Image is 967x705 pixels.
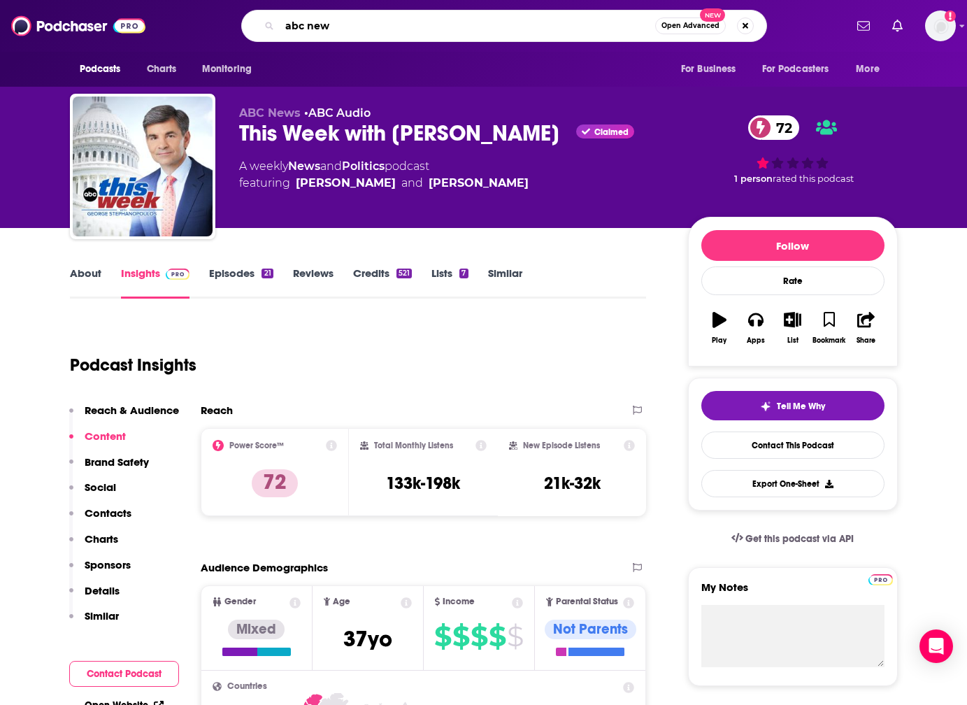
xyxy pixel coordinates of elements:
[811,303,847,353] button: Bookmark
[201,404,233,417] h2: Reach
[747,336,765,345] div: Apps
[293,266,334,299] a: Reviews
[701,303,738,353] button: Play
[69,429,126,455] button: Content
[868,574,893,585] img: Podchaser Pro
[386,473,460,494] h3: 133k-198k
[655,17,726,34] button: Open AdvancedNew
[712,336,726,345] div: Play
[138,56,185,83] a: Charts
[507,625,523,648] span: $
[73,97,213,236] img: This Week with George Stephanopoulos
[396,269,412,278] div: 521
[85,429,126,443] p: Content
[304,106,371,120] span: •
[774,303,810,353] button: List
[70,266,101,299] a: About
[224,597,256,606] span: Gender
[239,158,529,192] div: A weekly podcast
[852,14,875,38] a: Show notifications dropdown
[773,173,854,184] span: rated this podcast
[734,173,773,184] span: 1 person
[762,59,829,79] span: For Podcasters
[701,432,884,459] a: Contact This Podcast
[69,661,179,687] button: Contact Podcast
[121,266,190,299] a: InsightsPodchaser Pro
[209,266,273,299] a: Episodes21
[147,59,177,79] span: Charts
[228,620,285,639] div: Mixed
[374,441,453,450] h2: Total Monthly Listens
[925,10,956,41] img: User Profile
[239,175,529,192] span: featuring
[69,532,118,558] button: Charts
[262,269,273,278] div: 21
[239,106,301,120] span: ABC News
[69,480,116,506] button: Social
[85,455,149,469] p: Brand Safety
[70,56,139,83] button: open menu
[846,56,897,83] button: open menu
[681,59,736,79] span: For Business
[748,115,799,140] a: 72
[69,558,131,584] button: Sponsors
[753,56,850,83] button: open menu
[452,625,469,648] span: $
[443,597,475,606] span: Income
[760,401,771,412] img: tell me why sparkle
[11,13,145,39] img: Podchaser - Follow, Share and Rate Podcasts
[523,441,600,450] h2: New Episode Listens
[762,115,799,140] span: 72
[69,455,149,481] button: Brand Safety
[661,22,719,29] span: Open Advanced
[69,609,119,635] button: Similar
[812,336,845,345] div: Bookmark
[69,506,131,532] button: Contacts
[489,625,506,648] span: $
[80,59,121,79] span: Podcasts
[701,581,884,605] label: My Notes
[434,625,451,648] span: $
[252,469,298,497] p: 72
[945,10,956,22] svg: Add a profile image
[70,355,196,376] h1: Podcast Insights
[701,470,884,497] button: Export One-Sheet
[85,558,131,571] p: Sponsors
[701,230,884,261] button: Follow
[280,15,655,37] input: Search podcasts, credits, & more...
[288,159,320,173] a: News
[166,269,190,280] img: Podchaser Pro
[353,266,412,299] a: Credits521
[202,59,252,79] span: Monitoring
[701,266,884,295] div: Rate
[85,584,120,597] p: Details
[241,10,767,42] div: Search podcasts, credits, & more...
[69,584,120,610] button: Details
[868,572,893,585] a: Pro website
[192,56,270,83] button: open menu
[701,391,884,420] button: tell me why sparkleTell Me Why
[857,336,875,345] div: Share
[85,506,131,520] p: Contacts
[85,480,116,494] p: Social
[429,175,529,192] div: [PERSON_NAME]
[320,159,342,173] span: and
[594,129,629,136] span: Claimed
[85,404,179,417] p: Reach & Audience
[787,336,798,345] div: List
[229,441,284,450] h2: Power Score™
[342,159,385,173] a: Politics
[544,473,601,494] h3: 21k-32k
[556,597,618,606] span: Parental Status
[69,404,179,429] button: Reach & Audience
[85,609,119,622] p: Similar
[777,401,825,412] span: Tell Me Why
[887,14,908,38] a: Show notifications dropdown
[925,10,956,41] button: Show profile menu
[700,8,725,22] span: New
[488,266,522,299] a: Similar
[688,106,898,193] div: 72 1 personrated this podcast
[919,629,953,663] div: Open Intercom Messenger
